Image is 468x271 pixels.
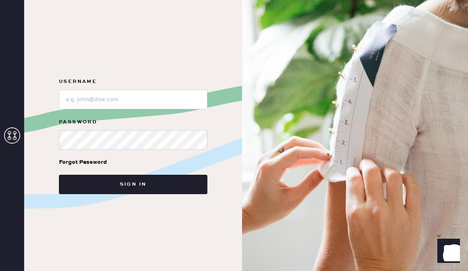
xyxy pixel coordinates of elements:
[59,150,107,175] a: Forgot Password
[59,117,207,127] label: Password
[430,235,464,269] iframe: Front Chat
[59,158,107,167] div: Forgot Password
[59,77,207,87] label: Username
[59,175,207,194] button: Sign in
[59,90,207,109] input: e.g. john@doe.com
